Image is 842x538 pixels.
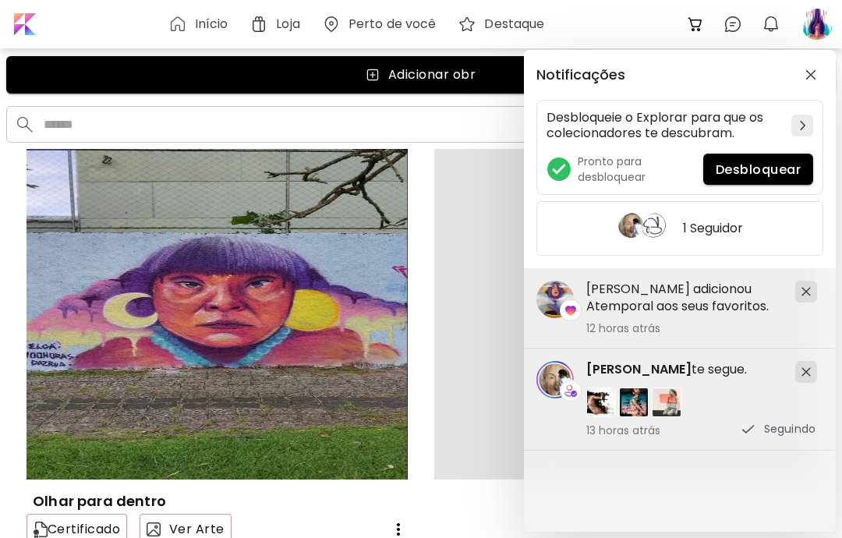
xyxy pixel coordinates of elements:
h5: 1 Seguidor [683,221,743,236]
span: [PERSON_NAME] [586,360,692,378]
p: Seguindo [764,421,815,437]
h5: te segue. [586,361,783,378]
button: closeButton [798,62,823,87]
h5: Desbloqueie o Explorar para que os colecionadores te descubram. [547,110,785,141]
h5: Notificações [536,67,625,83]
img: chevron [800,121,805,130]
span: 13 horas atrás [586,423,783,437]
button: Desbloquear [703,154,813,185]
h5: [PERSON_NAME] adicionou Atemporal aos seus favoritos. [586,281,783,315]
h5: Pronto para desbloquear [578,154,703,185]
img: closeButton [805,69,816,80]
span: Desbloquear [716,161,801,178]
span: 12 horas atrás [586,321,783,335]
img: checkmark [547,157,571,182]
